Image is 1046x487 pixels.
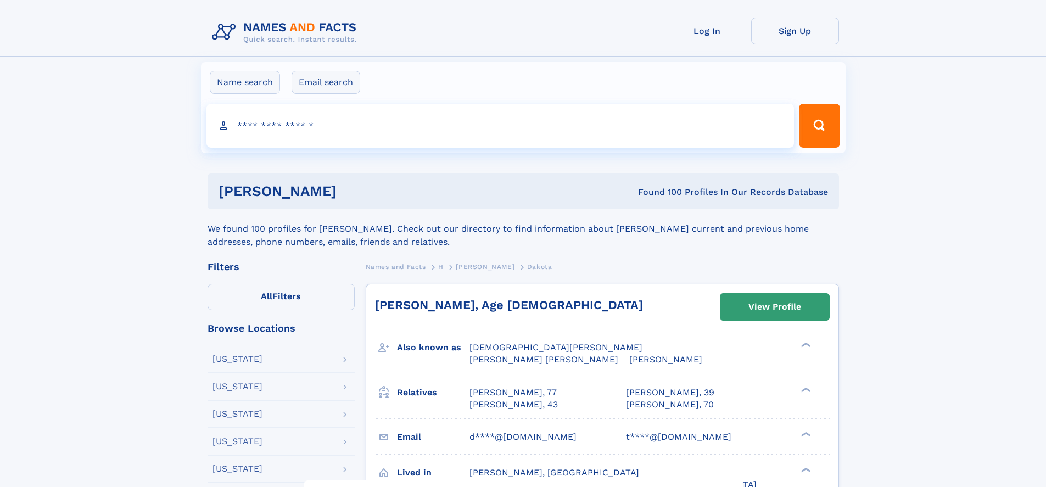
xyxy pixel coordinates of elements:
[527,263,552,271] span: Dakota
[626,399,714,411] a: [PERSON_NAME], 70
[375,298,643,312] a: [PERSON_NAME], Age [DEMOGRAPHIC_DATA]
[798,466,812,473] div: ❯
[366,260,426,273] a: Names and Facts
[208,209,839,249] div: We found 100 profiles for [PERSON_NAME]. Check out our directory to find information about [PERSO...
[397,383,469,402] h3: Relatives
[212,355,262,363] div: [US_STATE]
[720,294,829,320] a: View Profile
[456,263,514,271] span: [PERSON_NAME]
[469,354,618,365] span: [PERSON_NAME] [PERSON_NAME]
[210,71,280,94] label: Name search
[212,464,262,473] div: [US_STATE]
[469,399,558,411] a: [PERSON_NAME], 43
[212,437,262,446] div: [US_STATE]
[212,410,262,418] div: [US_STATE]
[751,18,839,44] a: Sign Up
[219,184,488,198] h1: [PERSON_NAME]
[629,354,702,365] span: [PERSON_NAME]
[798,386,812,393] div: ❯
[456,260,514,273] a: [PERSON_NAME]
[397,338,469,357] h3: Also known as
[798,342,812,349] div: ❯
[626,387,714,399] a: [PERSON_NAME], 39
[487,186,828,198] div: Found 100 Profiles In Our Records Database
[397,463,469,482] h3: Lived in
[206,104,795,148] input: search input
[748,294,801,320] div: View Profile
[212,382,262,391] div: [US_STATE]
[469,342,642,352] span: [DEMOGRAPHIC_DATA][PERSON_NAME]
[469,387,557,399] a: [PERSON_NAME], 77
[208,262,355,272] div: Filters
[261,291,272,301] span: All
[469,467,639,478] span: [PERSON_NAME], [GEOGRAPHIC_DATA]
[208,323,355,333] div: Browse Locations
[208,18,366,47] img: Logo Names and Facts
[798,430,812,438] div: ❯
[292,71,360,94] label: Email search
[438,263,444,271] span: H
[663,18,751,44] a: Log In
[397,428,469,446] h3: Email
[799,104,840,148] button: Search Button
[438,260,444,273] a: H
[208,284,355,310] label: Filters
